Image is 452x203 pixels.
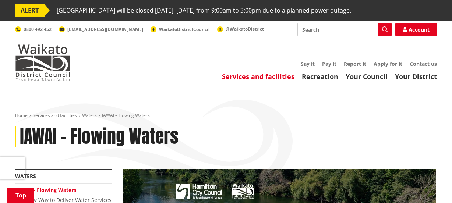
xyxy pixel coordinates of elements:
[15,4,44,17] span: ALERT
[346,72,388,81] a: Your Council
[222,72,294,81] a: Services and facilities
[15,186,76,193] a: IAWAI – Flowing Waters
[59,26,143,32] a: [EMAIL_ADDRESS][DOMAIN_NAME]
[159,26,210,32] span: WaikatoDistrictCouncil
[24,26,52,32] span: 0800 492 452
[217,26,264,32] a: @WaikatoDistrict
[15,44,70,81] img: Waikato District Council - Te Kaunihera aa Takiwaa o Waikato
[15,113,437,119] nav: breadcrumb
[302,72,338,81] a: Recreation
[374,60,402,67] a: Apply for it
[67,26,143,32] span: [EMAIL_ADDRESS][DOMAIN_NAME]
[410,60,437,67] a: Contact us
[20,126,179,147] h1: IAWAI – Flowing Waters
[15,172,36,179] a: Waters
[151,26,210,32] a: WaikatoDistrictCouncil
[395,72,437,81] a: Your District
[301,60,315,67] a: Say it
[297,23,392,36] input: Search input
[82,112,97,118] a: Waters
[15,112,28,118] a: Home
[57,4,351,17] span: [GEOGRAPHIC_DATA] will be closed [DATE], [DATE] from 9:00am to 3:00pm due to a planned power outage.
[395,23,437,36] a: Account
[15,26,52,32] a: 0800 492 452
[33,112,77,118] a: Services and facilities
[7,188,34,203] a: Top
[226,26,264,32] span: @WaikatoDistrict
[322,60,336,67] a: Pay it
[102,112,150,118] span: IAWAI – Flowing Waters
[344,60,366,67] a: Report it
